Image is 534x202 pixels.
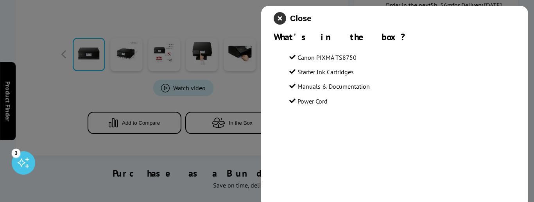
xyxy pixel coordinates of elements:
[297,68,354,76] span: Starter Ink Cartridges
[297,97,328,105] span: Power Cord
[297,82,370,90] span: Manuals & Documentation
[274,31,516,43] div: What's in the box?
[297,54,357,61] span: Canon PIXMA TS8750
[274,12,311,25] button: close modal
[290,14,311,23] span: Close
[12,148,20,157] div: 3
